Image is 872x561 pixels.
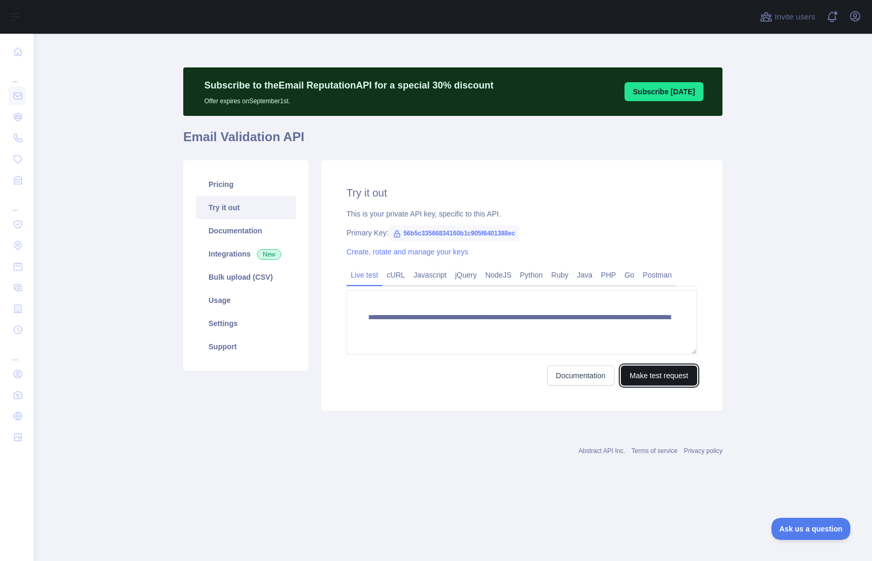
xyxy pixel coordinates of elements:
[183,129,722,154] h1: Email Validation API
[389,225,519,241] span: 56b5c33566834160b1c905f6401388ec
[547,366,615,386] a: Documentation
[204,93,493,105] p: Offer expires on September 1st.
[8,192,25,213] div: ...
[196,173,296,196] a: Pricing
[196,196,296,219] a: Try it out
[346,228,697,238] div: Primary Key:
[346,267,382,283] a: Live test
[8,341,25,362] div: ...
[481,267,516,283] a: NodeJS
[631,447,677,455] a: Terms of service
[516,267,547,283] a: Python
[621,366,697,386] button: Make test request
[382,267,409,283] a: cURL
[196,219,296,242] a: Documentation
[639,267,676,283] a: Postman
[409,267,451,283] a: Javascript
[346,209,697,219] div: This is your private API key, specific to this API.
[257,249,281,260] span: New
[196,242,296,265] a: Integrations New
[625,82,703,101] button: Subscribe [DATE]
[451,267,481,283] a: jQuery
[346,185,697,200] h2: Try it out
[196,312,296,335] a: Settings
[204,78,493,93] p: Subscribe to the Email Reputation API for a special 30 % discount
[547,267,573,283] a: Ruby
[597,267,620,283] a: PHP
[196,265,296,289] a: Bulk upload (CSV)
[8,63,25,84] div: ...
[346,248,468,256] a: Create, rotate and manage your keys
[775,11,815,23] span: Invite users
[196,289,296,312] a: Usage
[620,267,639,283] a: Go
[758,8,817,25] button: Invite users
[573,267,597,283] a: Java
[771,518,851,540] iframe: Toggle Customer Support
[684,447,722,455] a: Privacy policy
[579,447,626,455] a: Abstract API Inc.
[196,335,296,358] a: Support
